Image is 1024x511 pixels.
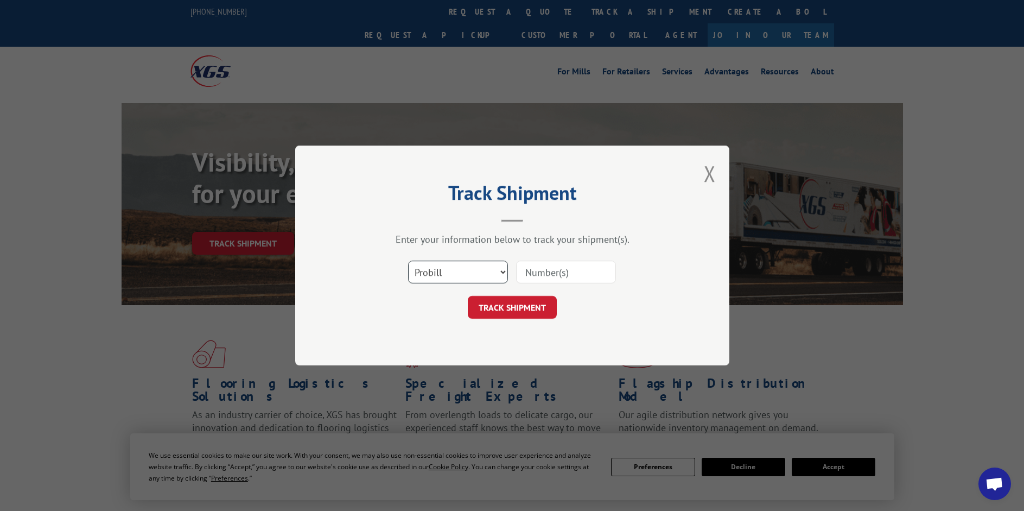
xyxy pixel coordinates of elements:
div: Open chat [978,468,1011,500]
h2: Track Shipment [349,185,675,206]
div: Enter your information below to track your shipment(s). [349,233,675,245]
input: Number(s) [516,261,616,283]
button: TRACK SHIPMENT [468,296,557,319]
button: Close modal [704,159,716,188]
